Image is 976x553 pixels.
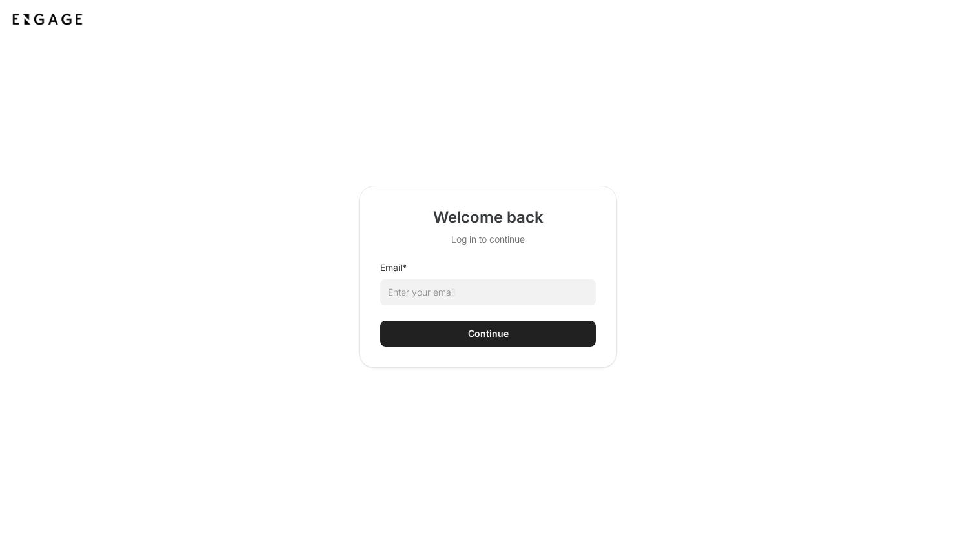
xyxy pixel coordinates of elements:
input: Enter your email [380,279,596,305]
button: Continue [380,321,596,347]
p: Log in to continue [433,233,544,246]
label: Email [380,261,407,274]
div: Continue [468,327,509,340]
img: Application logo [10,10,85,28]
h2: Welcome back [433,207,544,228]
span: required [402,262,407,273]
